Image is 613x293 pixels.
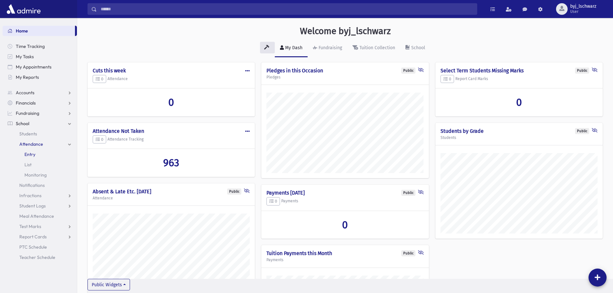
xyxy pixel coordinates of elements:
span: Financials [16,100,36,106]
span: Meal Attendance [19,213,54,219]
a: Infractions [3,190,77,201]
h5: Pledges [266,75,423,79]
button: Public Widgets [88,279,130,290]
div: Public [401,190,415,196]
h4: Cuts this week [93,68,250,74]
h4: Payments [DATE] [266,190,423,196]
h5: Payments [266,197,423,206]
span: School [16,121,29,126]
div: My Dash [284,45,302,50]
span: 963 [163,157,179,169]
h5: Students [441,135,598,140]
h5: Payments [266,258,423,262]
h4: Tuition Payments this Month [266,250,423,256]
a: Entry [3,149,77,160]
a: Financials [3,98,77,108]
span: List [24,162,32,168]
span: My Reports [16,74,39,80]
h4: Students by Grade [441,128,598,134]
span: Infractions [19,193,42,198]
span: Home [16,28,28,34]
a: Student Logs [3,201,77,211]
a: My Reports [3,72,77,82]
span: Attendance [19,141,43,147]
span: Time Tracking [16,43,45,49]
span: byj_lschwarz [570,4,596,9]
button: 0 [266,197,280,206]
a: Students [3,129,77,139]
a: Attendance [3,139,77,149]
span: Teacher Schedule [19,254,55,260]
a: Time Tracking [3,41,77,51]
a: Meal Attendance [3,211,77,221]
a: School [3,118,77,129]
h3: Welcome byj_lschwarz [300,26,391,37]
span: 0 [168,96,174,108]
a: School [400,39,430,57]
a: Tuition Collection [347,39,400,57]
a: Fundraising [308,39,347,57]
a: Home [3,26,75,36]
a: Test Marks [3,221,77,232]
h5: Attendance [93,196,250,200]
span: Students [19,131,37,137]
button: 0 [93,135,106,144]
button: 0 [93,75,106,83]
h4: Select Term Students Missing Marks [441,68,598,74]
a: Fundraising [3,108,77,118]
div: Public [401,250,415,256]
a: Monitoring [3,170,77,180]
h5: Attendance Tracking [93,135,250,144]
div: Public [401,68,415,74]
a: Notifications [3,180,77,190]
span: Student Logs [19,203,46,209]
h5: Report Card Marks [441,75,598,83]
span: Entry [24,151,35,157]
span: Monitoring [24,172,47,178]
a: My Dash [275,39,308,57]
div: Fundraising [317,45,342,50]
a: My Tasks [3,51,77,62]
a: 963 [93,157,250,169]
h4: Pledges in this Occasion [266,68,423,74]
span: 0 [516,96,522,108]
h5: Attendance [93,75,250,83]
div: Public [575,128,589,134]
span: Accounts [16,90,34,96]
span: Notifications [19,182,45,188]
button: 0 [441,75,454,83]
span: Test Marks [19,224,41,229]
span: PTC Schedule [19,244,47,250]
div: Public [227,188,241,195]
span: Fundraising [16,110,39,116]
a: 0 [93,96,250,108]
a: 0 [266,219,423,231]
a: PTC Schedule [3,242,77,252]
span: My Tasks [16,54,34,60]
a: Report Cards [3,232,77,242]
span: 0 [342,219,348,231]
span: 0 [96,77,103,81]
div: Tuition Collection [358,45,395,50]
span: 0 [443,77,451,81]
a: 0 [441,96,598,108]
div: School [410,45,425,50]
span: Report Cards [19,234,47,240]
a: My Appointments [3,62,77,72]
a: Accounts [3,87,77,98]
a: List [3,160,77,170]
span: My Appointments [16,64,51,70]
span: 0 [269,199,277,204]
a: Teacher Schedule [3,252,77,262]
h4: Attendance Not Taken [93,128,250,134]
span: User [570,9,596,14]
h4: Absent & Late Etc. [DATE] [93,188,250,195]
span: 0 [96,137,103,142]
div: Public [575,68,589,74]
img: AdmirePro [5,3,42,15]
input: Search [97,3,477,15]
